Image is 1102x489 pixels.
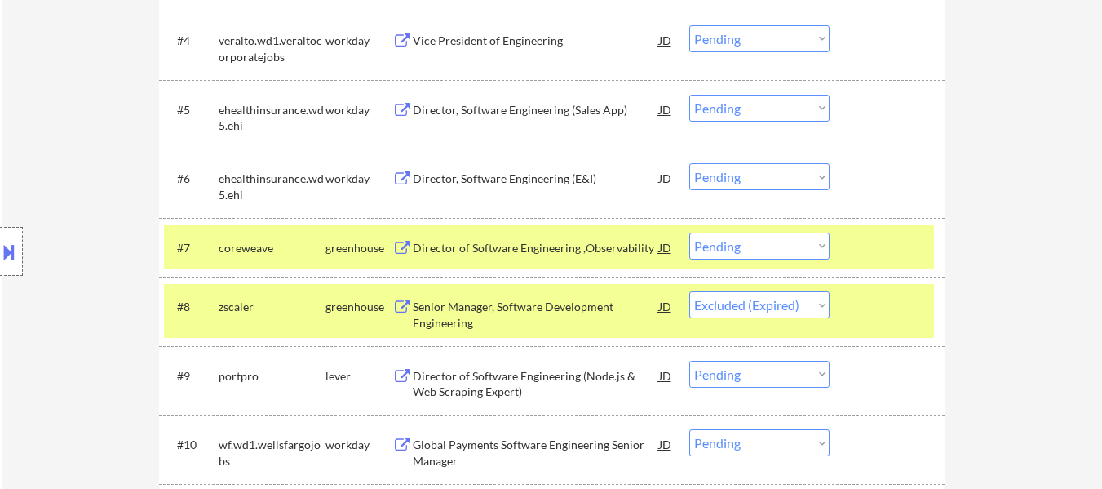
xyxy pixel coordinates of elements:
[325,368,392,385] div: lever
[177,437,206,453] div: #10
[325,437,392,453] div: workday
[413,299,659,331] div: Senior Manager, Software Development Engineering
[413,240,659,256] div: Director of Software Engineering ,Observability
[413,33,659,49] div: Vice President of Engineering
[325,240,392,256] div: greenhouse
[219,33,325,64] div: veralto.wd1.veraltocorporatejobs
[657,25,674,55] div: JD
[657,429,674,459] div: JD
[413,102,659,118] div: Director, Software Engineering (Sales App)
[325,33,392,49] div: workday
[413,437,659,469] div: Global Payments Software Engineering Senior Manager
[657,95,674,124] div: JD
[657,361,674,390] div: JD
[219,437,325,469] div: wf.wd1.wellsfargojobs
[657,233,674,262] div: JD
[325,171,392,187] div: workday
[325,299,392,315] div: greenhouse
[413,171,659,187] div: Director, Software Engineering (E&I)
[657,291,674,321] div: JD
[177,33,206,49] div: #4
[413,368,659,400] div: Director of Software Engineering (Node.js & Web Scraping Expert)
[657,163,674,193] div: JD
[325,102,392,118] div: workday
